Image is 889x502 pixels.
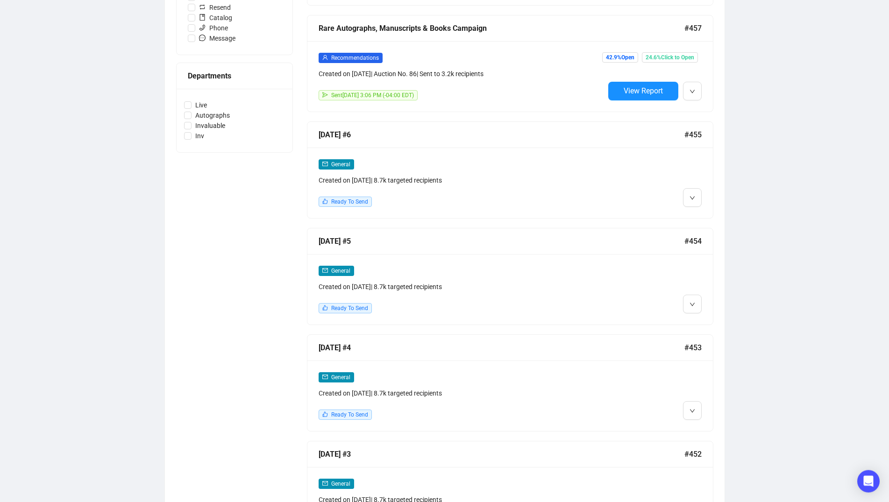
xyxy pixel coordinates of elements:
[602,52,638,63] span: 42.9% Open
[195,2,235,13] span: Resend
[331,268,350,274] span: General
[322,161,328,167] span: mail
[684,129,702,141] span: #455
[690,302,695,307] span: down
[690,89,695,94] span: down
[199,4,206,10] span: retweet
[331,481,350,487] span: General
[331,92,414,99] span: Sent [DATE] 3:06 PM (-04:00 EDT)
[322,55,328,60] span: user
[192,100,211,110] span: Live
[322,92,328,98] span: send
[684,448,702,460] span: #452
[690,195,695,201] span: down
[322,411,328,417] span: like
[192,131,208,141] span: Inv
[319,342,684,354] div: [DATE] #4
[319,388,605,398] div: Created on [DATE] | 8.7k targeted recipients
[199,14,206,21] span: book
[331,305,368,311] span: Ready To Send
[192,120,229,131] span: Invaluable
[322,305,328,311] span: like
[642,52,698,63] span: 24.6% Click to Open
[195,23,232,33] span: Phone
[319,175,605,185] div: Created on [DATE] | 8.7k targeted recipients
[319,282,605,292] div: Created on [DATE] | 8.7k targeted recipients
[199,24,206,31] span: phone
[684,235,702,247] span: #454
[319,69,605,79] div: Created on [DATE] | Auction No. 86 | Sent to 3.2k recipients
[322,374,328,380] span: mail
[307,121,713,219] a: [DATE] #6#455mailGeneralCreated on [DATE]| 8.7k targeted recipientslikeReady To Send
[331,198,368,205] span: Ready To Send
[684,22,702,34] span: #457
[188,70,281,82] div: Departments
[624,86,663,95] span: View Report
[331,161,350,168] span: General
[331,55,379,61] span: Recommendations
[195,13,236,23] span: Catalog
[192,110,234,120] span: Autographs
[319,22,684,34] div: Rare Autographs, Manuscripts & Books Campaign
[857,470,880,493] div: Open Intercom Messenger
[319,235,684,247] div: [DATE] #5
[322,198,328,204] span: like
[684,342,702,354] span: #453
[307,228,713,325] a: [DATE] #5#454mailGeneralCreated on [DATE]| 8.7k targeted recipientslikeReady To Send
[195,33,239,43] span: Message
[199,35,206,41] span: message
[690,408,695,414] span: down
[307,15,713,112] a: Rare Autographs, Manuscripts & Books Campaign#457userRecommendationsCreated on [DATE]| Auction No...
[307,334,713,431] a: [DATE] #4#453mailGeneralCreated on [DATE]| 8.7k targeted recipientslikeReady To Send
[319,129,684,141] div: [DATE] #6
[331,411,368,418] span: Ready To Send
[322,481,328,486] span: mail
[322,268,328,273] span: mail
[331,374,350,381] span: General
[608,82,678,100] button: View Report
[319,448,684,460] div: [DATE] #3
